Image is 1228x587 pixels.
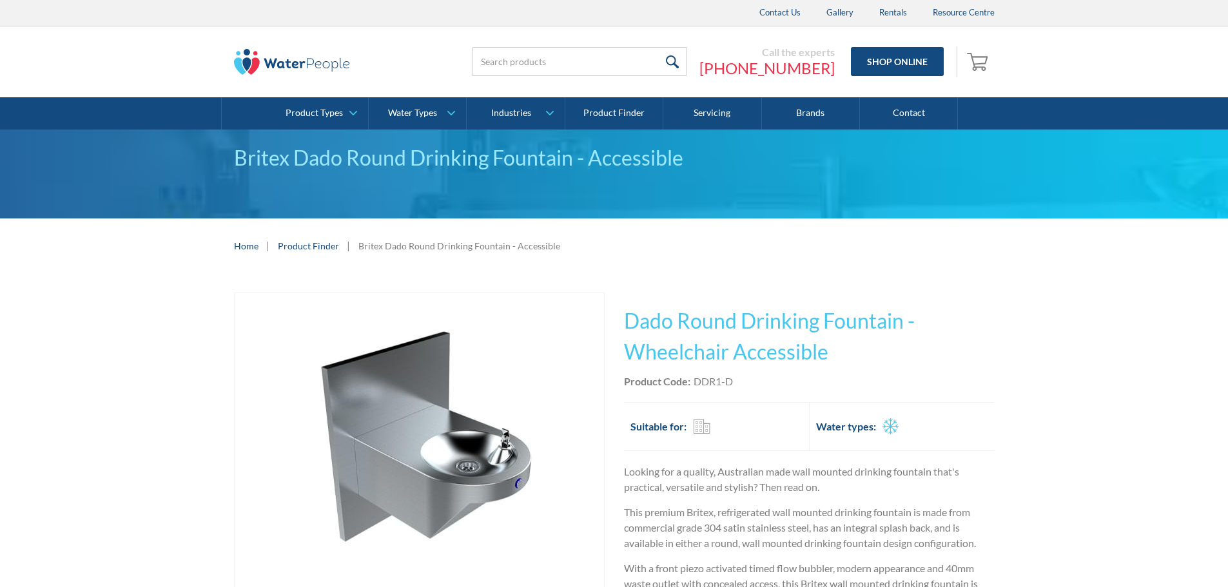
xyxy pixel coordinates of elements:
[663,97,761,130] a: Servicing
[265,238,271,253] div: |
[624,505,995,551] p: This premium Britex, refrigerated wall mounted drinking fountain is made from commercial grade 30...
[964,46,995,77] a: Open empty cart
[278,239,339,253] a: Product Finder
[624,464,995,495] p: Looking for a quality, Australian made wall mounted drinking fountain that's practical, versatile...
[234,142,995,173] div: Britex Dado Round Drinking Fountain - Accessible
[467,97,564,130] a: Industries
[388,108,437,119] div: Water Types
[271,97,368,130] a: Product Types
[346,238,352,253] div: |
[369,97,466,130] a: Water Types
[473,47,687,76] input: Search products
[816,419,876,434] h2: Water types:
[851,47,944,76] a: Shop Online
[234,49,350,75] img: The Water People
[234,239,258,253] a: Home
[565,97,663,130] a: Product Finder
[286,108,343,119] div: Product Types
[491,108,531,119] div: Industries
[358,239,560,253] div: Britex Dado Round Drinking Fountain - Accessible
[860,97,958,130] a: Contact
[762,97,860,130] a: Brands
[694,374,733,389] div: DDR1-D
[699,59,835,78] a: [PHONE_NUMBER]
[624,375,690,387] strong: Product Code:
[699,46,835,59] div: Call the experts
[624,305,995,367] h1: Dado Round Drinking Fountain - Wheelchair Accessible
[967,51,991,72] img: shopping cart
[630,419,687,434] h2: Suitable for:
